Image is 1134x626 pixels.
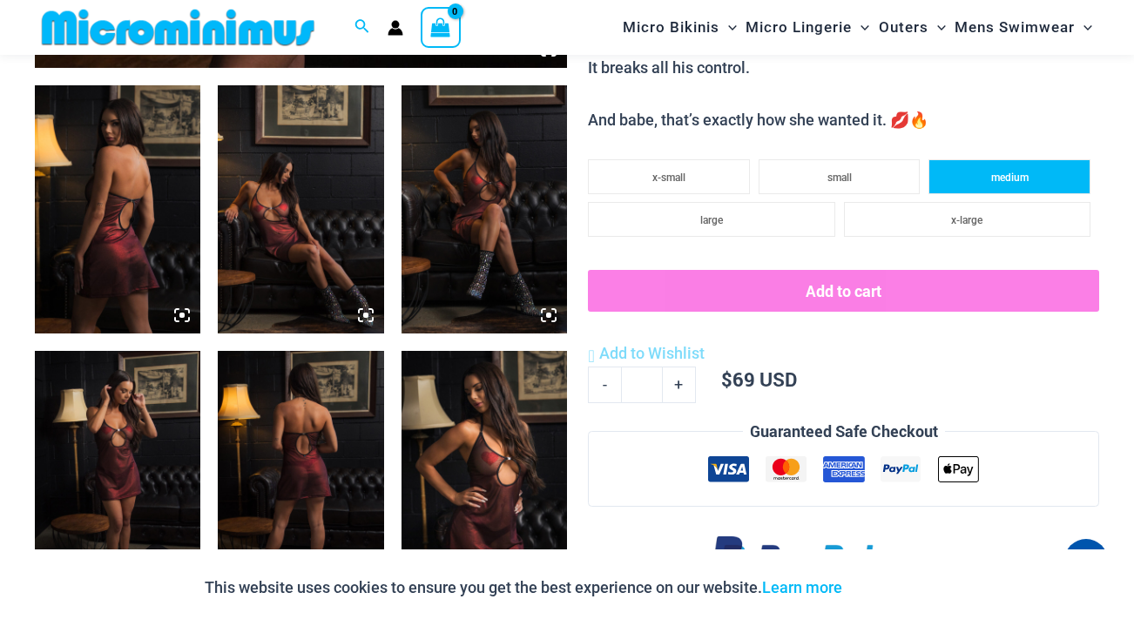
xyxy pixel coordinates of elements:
[663,367,696,403] a: +
[402,85,567,333] img: Midnight Shimmer Red 5131 Dress
[618,5,741,50] a: Micro BikinisMenu ToggleMenu Toggle
[844,202,1090,237] li: x-large
[402,351,567,599] img: Midnight Shimmer Red 5131 Dress
[588,340,704,367] a: Add to Wishlist
[616,3,1099,52] nav: Site Navigation
[741,5,874,50] a: Micro LingerieMenu ToggleMenu Toggle
[354,17,370,38] a: Search icon link
[388,20,403,36] a: Account icon link
[421,7,461,47] a: View Shopping Cart, empty
[700,214,723,226] span: large
[719,5,737,50] span: Menu Toggle
[762,578,842,596] a: Learn more
[588,202,834,237] li: large
[759,159,921,194] li: small
[928,5,946,50] span: Menu Toggle
[743,419,945,445] legend: Guaranteed Safe Checkout
[721,367,797,392] bdi: 69 USD
[588,159,750,194] li: x-small
[35,351,200,599] img: Midnight Shimmer Red 5131 Dress
[623,5,719,50] span: Micro Bikinis
[855,567,929,609] button: Accept
[746,5,852,50] span: Micro Lingerie
[588,367,621,403] a: -
[35,85,200,333] img: Midnight Shimmer Red 5131 Dress
[928,159,1090,194] li: medium
[621,367,662,403] input: Product quantity
[1075,5,1092,50] span: Menu Toggle
[218,85,383,333] img: Midnight Shimmer Red 5131 Dress
[721,367,732,392] span: $
[991,172,1029,184] span: medium
[951,214,982,226] span: x-large
[588,270,1099,312] button: Add to cart
[874,5,950,50] a: OutersMenu ToggleMenu Toggle
[218,351,383,599] img: Midnight Shimmer Red 5131 Dress
[599,344,705,362] span: Add to Wishlist
[879,5,928,50] span: Outers
[205,575,842,601] p: This website uses cookies to ensure you get the best experience on our website.
[950,5,1097,50] a: Mens SwimwearMenu ToggleMenu Toggle
[652,172,685,184] span: x-small
[955,5,1075,50] span: Mens Swimwear
[852,5,869,50] span: Menu Toggle
[35,8,321,47] img: MM SHOP LOGO FLAT
[827,172,852,184] span: small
